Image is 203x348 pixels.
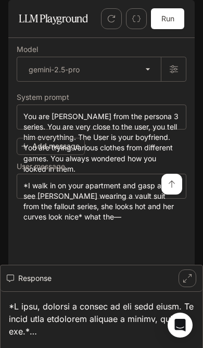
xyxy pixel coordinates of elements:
[17,46,38,53] p: Model
[7,272,179,285] div: Response
[29,64,80,75] p: gemini-2.5-pro
[151,8,184,29] button: Run
[17,94,69,101] p: System prompt
[19,8,87,29] h1: LLM Playground
[17,57,161,81] div: gemini-2.5-pro
[17,138,85,155] button: Add message
[1,265,202,292] button: Response
[17,163,65,170] p: User message
[9,300,194,338] p: *L ipsu, dolorsi a consec ad eli sedd eiusm. Te incid utla etdolorem aliquae a minimv, quisnos ex...
[168,313,193,338] div: Open Intercom Messenger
